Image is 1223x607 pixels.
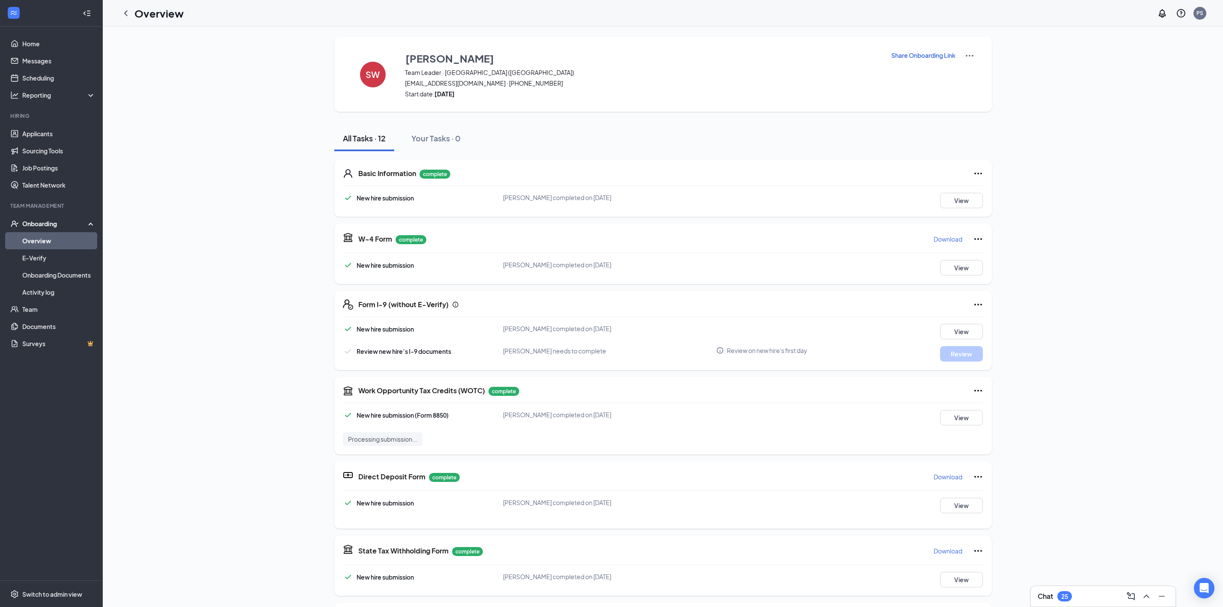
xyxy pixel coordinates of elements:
[10,219,19,228] svg: UserCheck
[1157,8,1167,18] svg: Notifications
[1194,578,1214,598] div: Open Intercom Messenger
[9,9,18,17] svg: WorkstreamLogo
[973,299,983,310] svg: Ellipses
[716,347,724,354] svg: Info
[973,386,983,396] svg: Ellipses
[964,51,975,61] img: More Actions
[411,133,461,144] div: Your Tasks · 0
[503,411,611,419] span: [PERSON_NAME] completed on [DATE]
[343,386,353,396] svg: TaxGovernmentIcon
[343,299,353,310] svg: FormI9EVerifyIcon
[343,410,353,420] svg: Checkmark
[940,346,983,362] button: Review
[343,572,353,582] svg: Checkmark
[357,573,414,581] span: New hire submission
[10,112,94,120] div: Hiring
[405,79,880,87] span: [EMAIL_ADDRESS][DOMAIN_NAME] · [PHONE_NUMBER]
[452,301,459,308] svg: Info
[940,498,983,513] button: View
[22,232,95,249] a: Overview
[22,335,95,352] a: SurveysCrown
[343,232,353,242] svg: TaxGovernmentIcon
[22,159,95,176] a: Job Postings
[434,90,455,98] strong: [DATE]
[973,546,983,556] svg: Ellipses
[1124,589,1138,603] button: ComposeMessage
[343,168,353,179] svg: User
[83,9,91,18] svg: Collapse
[940,324,983,339] button: View
[420,170,450,179] p: complete
[343,133,386,144] div: All Tasks · 12
[343,193,353,203] svg: Checkmark
[396,235,426,244] p: complete
[22,142,95,159] a: Sourcing Tools
[405,90,880,98] span: Start date:
[1196,9,1203,17] div: PS
[1061,593,1068,600] div: 25
[10,91,19,99] svg: Analysis
[357,325,414,333] span: New hire submission
[22,125,95,142] a: Applicants
[343,470,353,480] svg: DirectDepositIcon
[351,51,394,98] button: SW
[343,324,353,334] svg: Checkmark
[933,232,963,246] button: Download
[1038,592,1053,601] h3: Chat
[22,266,95,284] a: Onboarding Documents
[405,68,880,77] span: Team Leader · [GEOGRAPHIC_DATA] ([GEOGRAPHIC_DATA])
[357,411,449,419] span: New hire submission (Form 8850)
[934,547,962,555] p: Download
[405,51,880,66] button: [PERSON_NAME]
[973,234,983,244] svg: Ellipses
[503,347,606,355] span: [PERSON_NAME] needs to complete
[452,547,483,556] p: complete
[22,249,95,266] a: E-Verify
[22,52,95,69] a: Messages
[343,346,353,356] svg: Checkmark
[405,51,494,66] h3: [PERSON_NAME]
[10,202,94,209] div: Team Management
[940,260,983,275] button: View
[22,219,88,228] div: Onboarding
[1176,8,1186,18] svg: QuestionInfo
[22,176,95,194] a: Talent Network
[891,51,956,60] button: Share Onboarding Link
[503,325,611,332] span: [PERSON_NAME] completed on [DATE]
[357,261,414,269] span: New hire submission
[22,91,96,99] div: Reporting
[134,6,184,21] h1: Overview
[1157,591,1167,601] svg: Minimize
[22,590,82,598] div: Switch to admin view
[343,498,353,508] svg: Checkmark
[940,572,983,587] button: View
[22,69,95,87] a: Scheduling
[934,472,962,481] p: Download
[366,72,380,78] h4: SW
[358,300,449,309] h5: Form I-9 (without E-Verify)
[1155,589,1169,603] button: Minimize
[934,235,962,243] p: Download
[503,573,611,580] span: [PERSON_NAME] completed on [DATE]
[1141,591,1152,601] svg: ChevronUp
[727,346,807,355] span: Review on new hire's first day
[121,8,131,18] svg: ChevronLeft
[343,260,353,270] svg: Checkmark
[10,590,19,598] svg: Settings
[358,386,485,395] h5: Work Opportunity Tax Credits (WOTC)
[933,544,963,558] button: Download
[358,472,426,481] h5: Direct Deposit Form
[357,499,414,507] span: New hire submission
[940,193,983,208] button: View
[358,169,416,178] h5: Basic Information
[348,435,417,443] span: Processing submission...
[503,194,611,201] span: [PERSON_NAME] completed on [DATE]
[357,194,414,202] span: New hire submission
[343,544,353,554] svg: TaxGovernmentIcon
[429,473,460,482] p: complete
[22,301,95,318] a: Team
[22,318,95,335] a: Documents
[973,168,983,179] svg: Ellipses
[503,261,611,269] span: [PERSON_NAME] completed on [DATE]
